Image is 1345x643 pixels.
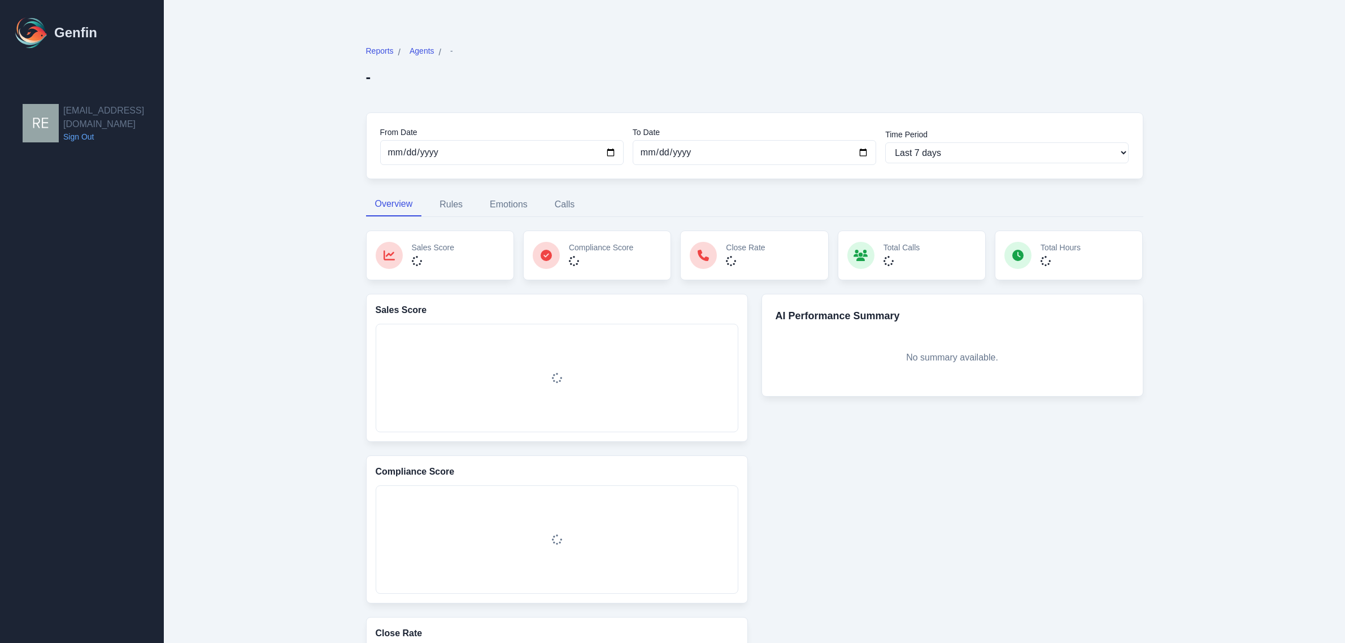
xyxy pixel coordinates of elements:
h3: Compliance Score [376,465,738,479]
button: Calls [546,193,584,216]
h3: Close Rate [376,627,738,640]
h3: AI Performance Summary [776,308,1129,324]
h3: Sales Score [376,303,738,317]
img: resqueda@aadirect.com [23,104,59,142]
button: Rules [430,193,472,216]
label: Time Period [885,129,1129,140]
span: - [450,45,453,57]
button: Emotions [481,193,537,216]
div: No summary available. [776,333,1129,383]
a: Reports [366,45,394,59]
p: Close Rate [726,242,765,253]
label: To Date [633,127,876,138]
img: Logo [14,15,50,51]
span: / [398,46,401,59]
p: Total Hours [1041,242,1081,253]
p: Compliance Score [569,242,633,253]
h2: - [366,68,453,85]
span: Reports [366,45,394,57]
a: Agents [410,45,434,59]
p: Total Calls [883,242,920,253]
h1: Genfin [54,24,97,42]
span: Agents [410,45,434,57]
label: From Date [380,127,624,138]
h2: [EMAIL_ADDRESS][DOMAIN_NAME] [63,104,164,131]
span: / [439,46,441,59]
p: Sales Score [412,242,454,253]
button: Overview [366,193,422,216]
a: Sign Out [63,131,164,142]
